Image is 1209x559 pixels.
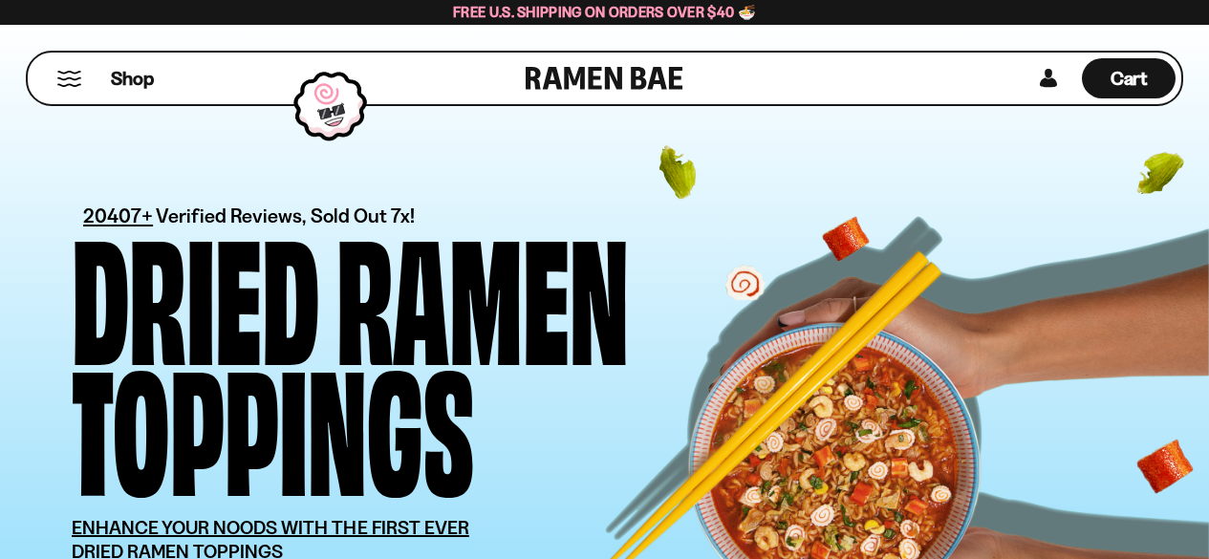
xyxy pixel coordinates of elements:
span: Shop [111,66,154,92]
button: Mobile Menu Trigger [56,71,82,87]
div: Toppings [72,356,474,487]
span: Free U.S. Shipping on Orders over $40 🍜 [453,3,756,21]
a: Shop [111,58,154,98]
div: Dried [72,226,319,356]
span: Cart [1111,67,1148,90]
div: Cart [1082,53,1176,104]
div: Ramen [336,226,629,356]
